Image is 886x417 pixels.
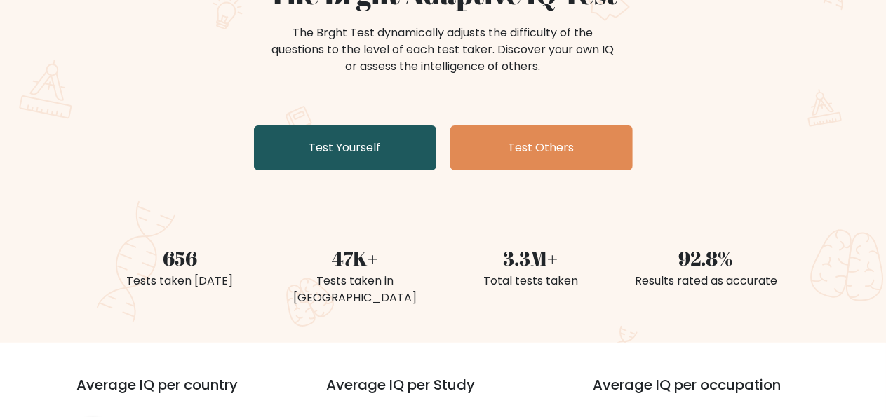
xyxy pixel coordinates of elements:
[450,125,633,170] a: Test Others
[77,376,276,410] h3: Average IQ per country
[101,273,260,289] div: Tests taken [DATE]
[452,273,610,289] div: Total tests taken
[627,243,786,273] div: 92.8%
[276,273,435,306] div: Tests taken in [GEOGRAPHIC_DATA]
[593,376,826,410] h3: Average IQ per occupation
[327,376,560,410] h3: Average IQ per Study
[627,273,786,289] div: Results rated as accurate
[268,25,619,75] div: The Brght Test dynamically adjusts the difficulty of the questions to the level of each test take...
[101,243,260,273] div: 656
[254,125,436,170] a: Test Yourself
[452,243,610,273] div: 3.3M+
[276,243,435,273] div: 47K+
